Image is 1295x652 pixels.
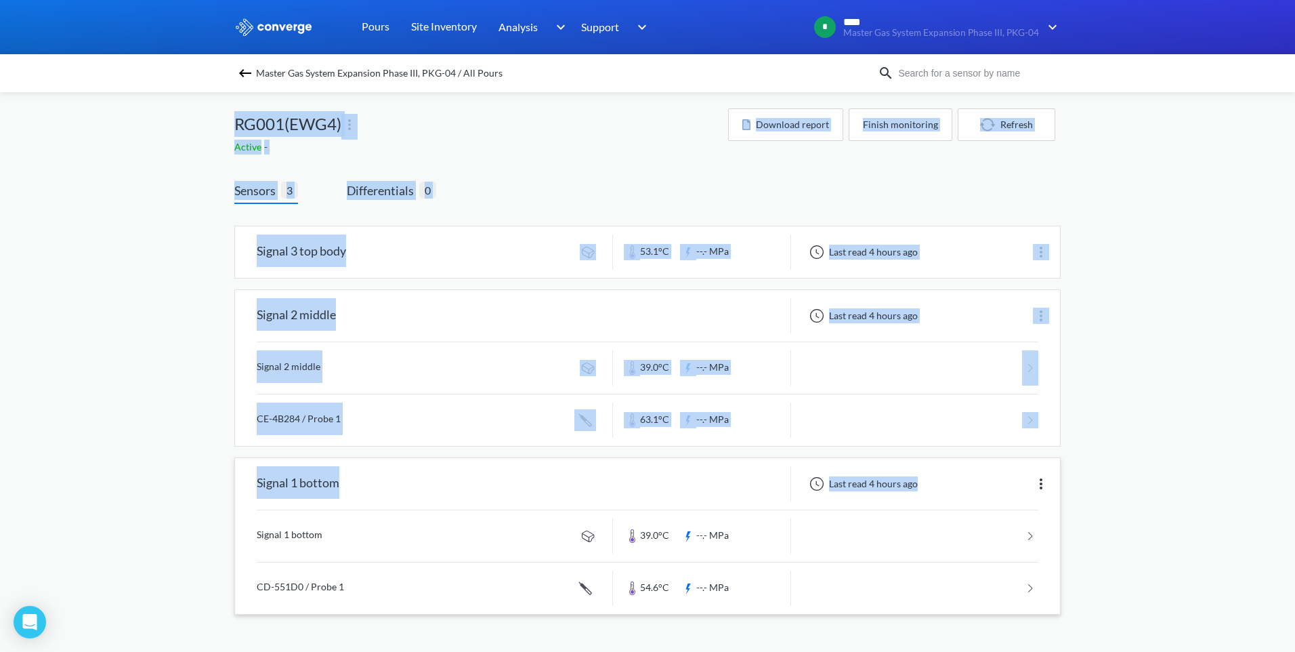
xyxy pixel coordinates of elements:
[629,19,650,35] img: downArrow.svg
[14,606,46,638] div: Open Intercom Messenger
[849,108,952,141] button: Finish monitoring
[347,181,419,200] span: Differentials
[234,18,313,36] img: logo_ewhite.svg
[547,19,569,35] img: downArrow.svg
[894,66,1058,81] input: Search for a sensor by name
[1033,308,1049,324] img: more.svg
[264,141,270,152] span: -
[256,64,503,83] span: Master Gas System Expansion Phase III, PKG-04 / All Pours
[234,181,281,200] span: Sensors
[234,111,341,137] span: RG001(EWG4)
[1033,244,1049,260] img: more.svg
[257,466,339,502] div: Signal 1 bottom
[843,28,1039,38] span: Master Gas System Expansion Phase III, PKG-04
[234,141,264,152] span: Active
[742,119,750,130] img: icon-file.svg
[1039,19,1061,35] img: downArrow.svg
[581,18,619,35] span: Support
[1033,476,1049,492] img: more.svg
[802,476,922,492] div: Last read 4 hours ago
[281,182,298,199] span: 3
[728,108,843,141] button: Download report
[958,108,1055,141] button: Refresh
[498,18,538,35] span: Analysis
[802,308,922,324] div: Last read 4 hours ago
[419,182,436,199] span: 0
[341,117,358,133] img: more.svg
[257,298,336,333] div: Signal 2 middle
[980,118,1000,131] img: icon-refresh.svg
[237,65,253,81] img: backspace.svg
[878,65,894,81] img: icon-search.svg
